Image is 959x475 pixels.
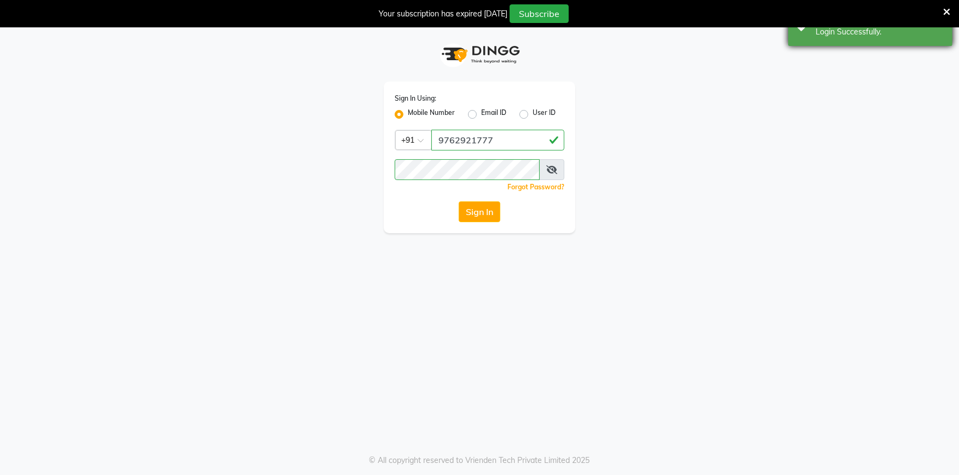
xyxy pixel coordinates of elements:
label: User ID [533,108,556,121]
input: Username [431,130,564,150]
a: Forgot Password? [507,183,564,191]
label: Email ID [481,108,506,121]
div: Login Successfully. [816,26,944,38]
button: Sign In [459,201,500,222]
label: Sign In Using: [395,94,436,103]
div: Your subscription has expired [DATE] [379,8,507,20]
label: Mobile Number [408,108,455,121]
input: Username [395,159,540,180]
img: logo1.svg [436,38,523,71]
button: Subscribe [510,4,569,23]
